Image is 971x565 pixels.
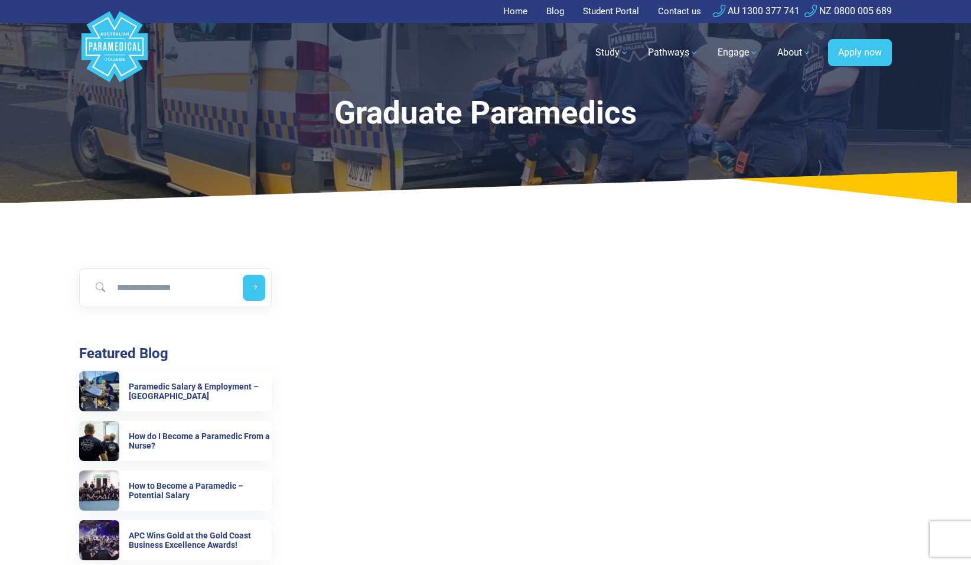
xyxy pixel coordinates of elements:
a: How do I Become a Paramedic From a Nurse? How do I Become a Paramedic From a Nurse? [79,421,272,461]
h6: APC Wins Gold at the Gold Coast Business Excellence Awards! [129,531,272,551]
a: AU 1300 377 741 [713,5,800,17]
a: About [770,36,819,69]
a: Pathways [641,36,706,69]
a: How to Become a Paramedic – Potential Salary How to Become a Paramedic – Potential Salary [79,470,272,511]
a: Engage [711,36,765,69]
a: Paramedic Salary & Employment – Queensland Paramedic Salary & Employment – [GEOGRAPHIC_DATA] [79,371,272,411]
a: APC Wins Gold at the Gold Coast Business Excellence Awards! APC Wins Gold at the Gold Coast Busin... [79,520,272,560]
a: NZ 0800 005 689 [804,5,892,17]
img: APC Wins Gold at the Gold Coast Business Excellence Awards! [79,520,119,560]
h6: Paramedic Salary & Employment – [GEOGRAPHIC_DATA] [129,382,272,402]
h6: How to Become a Paramedic – Potential Salary [129,481,272,501]
input: Search for blog [85,275,233,301]
div: Graduate Paramedics [181,95,790,132]
a: Apply now [828,39,892,66]
h6: How do I Become a Paramedic From a Nurse? [129,431,272,452]
img: How do I Become a Paramedic From a Nurse? [79,421,119,461]
img: How to Become a Paramedic – Potential Salary [79,470,119,511]
a: Study [588,36,636,69]
a: Australian Paramedical College [79,23,150,83]
h3: Featured Blog [79,345,272,362]
img: Paramedic Salary & Employment – Queensland [79,371,119,411]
